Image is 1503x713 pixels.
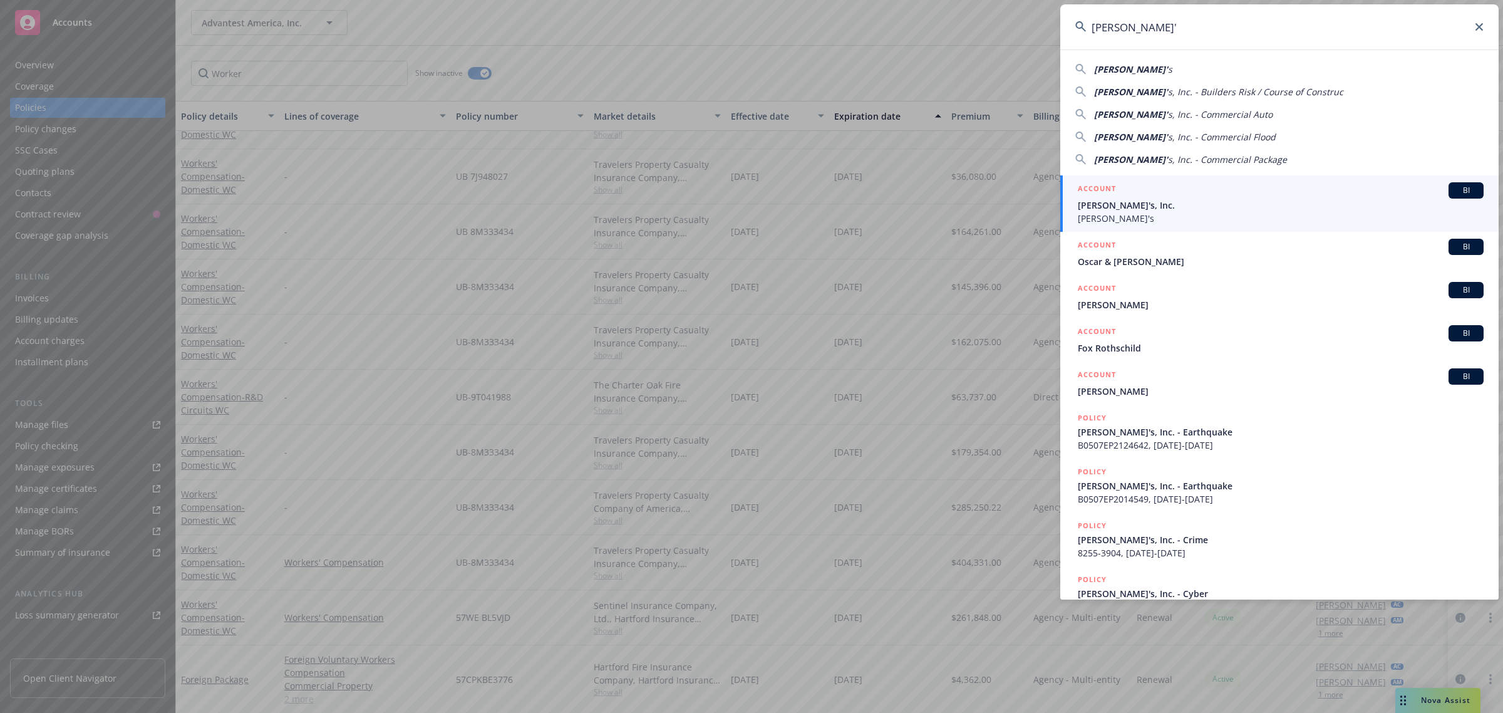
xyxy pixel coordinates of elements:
[1060,459,1499,513] a: POLICY[PERSON_NAME]'s, Inc. - EarthquakeB0507EP2014549, [DATE]-[DATE]
[1168,86,1343,98] span: s, Inc. - Builders Risk / Course of Construc
[1060,318,1499,362] a: ACCOUNTBIFox Rothschild
[1454,185,1479,196] span: BI
[1078,298,1484,311] span: [PERSON_NAME]
[1168,108,1273,120] span: s, Inc. - Commercial Auto
[1078,255,1484,268] span: Oscar & [PERSON_NAME]
[1094,63,1168,75] span: [PERSON_NAME]'
[1078,325,1116,340] h5: ACCOUNT
[1078,519,1107,532] h5: POLICY
[1078,368,1116,383] h5: ACCOUNT
[1078,533,1484,546] span: [PERSON_NAME]'s, Inc. - Crime
[1454,328,1479,339] span: BI
[1078,282,1116,297] h5: ACCOUNT
[1078,425,1484,439] span: [PERSON_NAME]'s, Inc. - Earthquake
[1060,513,1499,566] a: POLICY[PERSON_NAME]'s, Inc. - Crime8255-3904, [DATE]-[DATE]
[1078,573,1107,586] h5: POLICY
[1060,175,1499,232] a: ACCOUNTBI[PERSON_NAME]'s, Inc.[PERSON_NAME]'s
[1078,199,1484,212] span: [PERSON_NAME]'s, Inc.
[1060,405,1499,459] a: POLICY[PERSON_NAME]'s, Inc. - EarthquakeB0507EP2124642, [DATE]-[DATE]
[1094,131,1168,143] span: [PERSON_NAME]'
[1454,284,1479,296] span: BI
[1060,4,1499,49] input: Search...
[1060,275,1499,318] a: ACCOUNTBI[PERSON_NAME]
[1078,182,1116,197] h5: ACCOUNT
[1078,546,1484,559] span: 8255-3904, [DATE]-[DATE]
[1060,362,1499,405] a: ACCOUNTBI[PERSON_NAME]
[1094,108,1168,120] span: [PERSON_NAME]'
[1078,212,1484,225] span: [PERSON_NAME]'s
[1060,566,1499,620] a: POLICY[PERSON_NAME]'s, Inc. - Cyber
[1078,412,1107,424] h5: POLICY
[1078,341,1484,355] span: Fox Rothschild
[1168,154,1287,165] span: s, Inc. - Commercial Package
[1078,466,1107,478] h5: POLICY
[1078,587,1484,600] span: [PERSON_NAME]'s, Inc. - Cyber
[1454,371,1479,382] span: BI
[1168,131,1276,143] span: s, Inc. - Commercial Flood
[1168,63,1172,75] span: s
[1454,241,1479,252] span: BI
[1094,86,1168,98] span: [PERSON_NAME]'
[1094,154,1168,165] span: [PERSON_NAME]'
[1078,439,1484,452] span: B0507EP2124642, [DATE]-[DATE]
[1078,479,1484,492] span: [PERSON_NAME]'s, Inc. - Earthquake
[1078,492,1484,506] span: B0507EP2014549, [DATE]-[DATE]
[1078,385,1484,398] span: [PERSON_NAME]
[1078,239,1116,254] h5: ACCOUNT
[1060,232,1499,275] a: ACCOUNTBIOscar & [PERSON_NAME]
